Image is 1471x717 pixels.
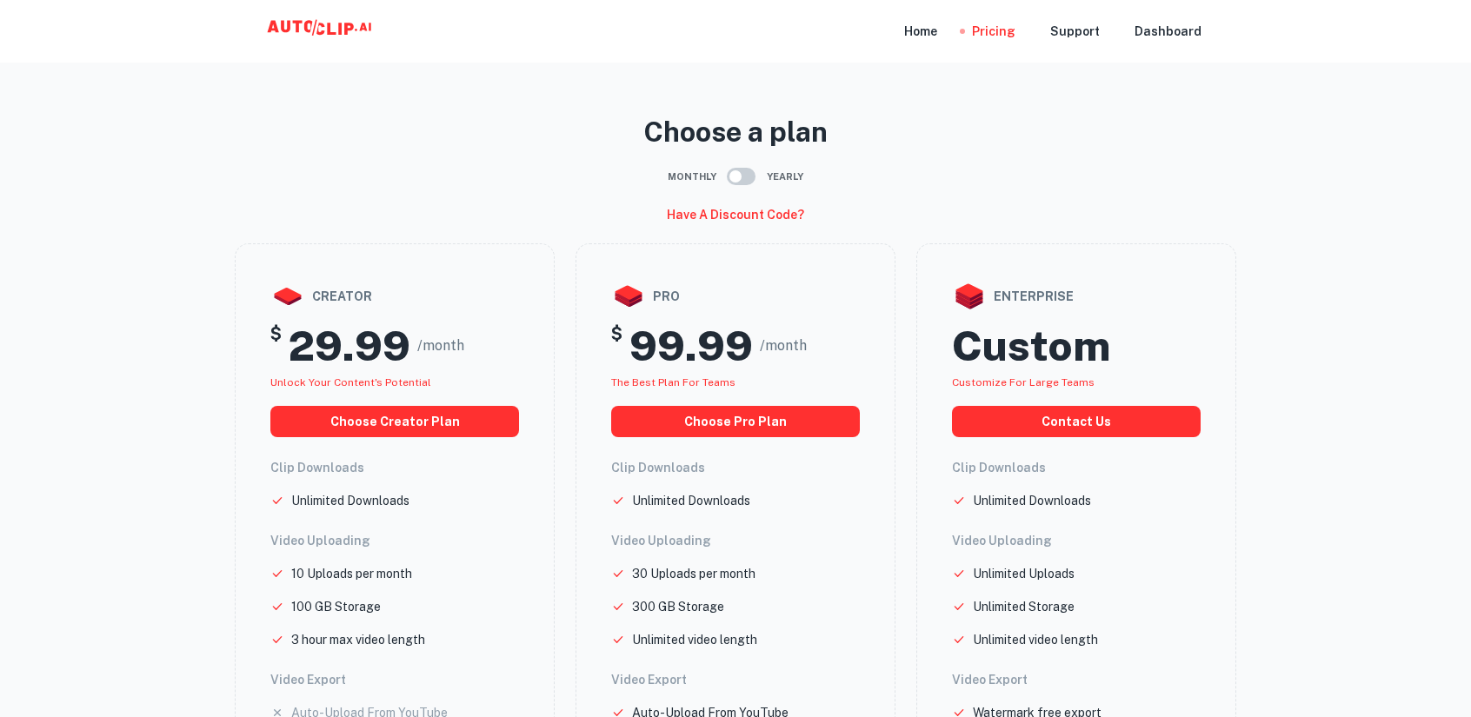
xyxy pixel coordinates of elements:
h6: Video Uploading [270,531,519,550]
h6: Video Uploading [952,531,1201,550]
h6: Video Export [270,670,519,689]
p: 3 hour max video length [291,630,425,649]
span: The best plan for teams [611,376,735,388]
div: enterprise [952,279,1201,314]
span: Yearly [767,169,803,184]
h6: Video Uploading [611,531,860,550]
h6: Clip Downloads [270,458,519,477]
p: Unlimited Downloads [291,491,409,510]
p: Unlimited video length [632,630,757,649]
button: Have a discount code? [660,200,811,229]
p: Unlimited video length [973,630,1098,649]
h5: $ [270,321,282,371]
button: Contact us [952,406,1201,437]
span: /month [760,335,807,356]
p: 300 GB Storage [632,597,724,616]
h6: Have a discount code? [667,205,804,224]
span: /month [417,335,464,356]
h6: Video Export [952,670,1201,689]
button: choose pro plan [611,406,860,437]
p: Unlimited Uploads [973,564,1075,583]
span: Unlock your Content's potential [270,376,431,388]
p: Unlimited Downloads [973,491,1091,510]
p: Unlimited Downloads [632,491,750,510]
h2: 29.99 [289,321,410,371]
h2: 99.99 [629,321,753,371]
button: choose creator plan [270,406,519,437]
h6: Clip Downloads [952,458,1201,477]
h5: $ [611,321,622,371]
h6: Video Export [611,670,860,689]
p: 10 Uploads per month [291,564,412,583]
span: Monthly [668,169,716,184]
h2: Custom [952,321,1110,371]
p: Choose a plan [235,111,1236,153]
div: pro [611,279,860,314]
p: Unlimited Storage [973,597,1075,616]
h6: Clip Downloads [611,458,860,477]
p: 30 Uploads per month [632,564,755,583]
span: Customize for large teams [952,376,1095,388]
p: 100 GB Storage [291,597,381,616]
div: creator [270,279,519,314]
